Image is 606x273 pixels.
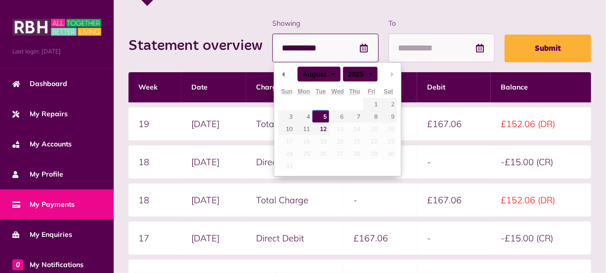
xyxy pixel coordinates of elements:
[129,72,181,102] th: Week
[491,107,591,140] td: £152.06 (DR)
[384,88,393,95] abbr: Saturday
[363,98,380,110] button: 1
[505,35,591,62] button: Submit
[312,123,329,135] button: 12
[181,183,246,217] td: [DATE]
[246,222,344,255] td: Direct Debit
[349,88,360,95] abbr: Thursday
[343,67,378,82] div: 2025
[12,17,101,37] img: MyRBH
[246,145,344,179] td: Direct Debit
[329,110,346,123] button: 6
[272,18,379,29] label: Showing
[181,72,246,102] th: Date
[346,110,363,123] button: 7
[491,183,591,217] td: £152.06 (DR)
[298,67,341,82] div: August
[491,145,591,179] td: -£15.00 (CR)
[129,107,181,140] td: 19
[12,47,101,56] span: Last login: [DATE]
[417,222,491,255] td: -
[12,109,68,119] span: My Repairs
[278,67,288,82] button: Previous Month
[380,110,397,123] button: 9
[129,222,181,255] td: 17
[380,98,397,110] button: 2
[332,88,344,95] abbr: Wednesday
[296,110,312,123] button: 4
[491,222,591,255] td: -£15.00 (CR)
[246,72,344,102] th: Charge type
[368,88,375,95] abbr: Friday
[12,259,23,270] span: 0
[181,107,246,140] td: [DATE]
[281,88,293,95] abbr: Sunday
[12,139,72,149] span: My Accounts
[417,145,491,179] td: -
[344,222,418,255] td: £167.06
[387,67,397,82] button: Next Month
[129,183,181,217] td: 18
[278,123,295,135] button: 10
[316,88,326,95] abbr: Tuesday
[298,88,310,95] abbr: Monday
[417,72,491,102] th: Debit
[129,37,272,55] h2: Statement overview
[417,107,491,140] td: £167.06
[417,183,491,217] td: £167.06
[389,18,495,29] label: To
[12,169,63,180] span: My Profile
[278,110,295,123] button: 3
[363,110,380,123] button: 8
[312,110,329,123] button: 5
[12,199,75,210] span: My Payments
[181,145,246,179] td: [DATE]
[12,260,84,270] span: My Notifications
[491,72,591,102] th: Balance
[12,79,67,89] span: Dashboard
[246,107,344,140] td: Total Charge
[12,229,72,240] span: My Enquiries
[344,183,418,217] td: -
[129,145,181,179] td: 18
[246,183,344,217] td: Total Charge
[272,34,379,63] input: Use the arrow keys to pick a date
[181,222,246,255] td: [DATE]
[296,123,312,135] button: 11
